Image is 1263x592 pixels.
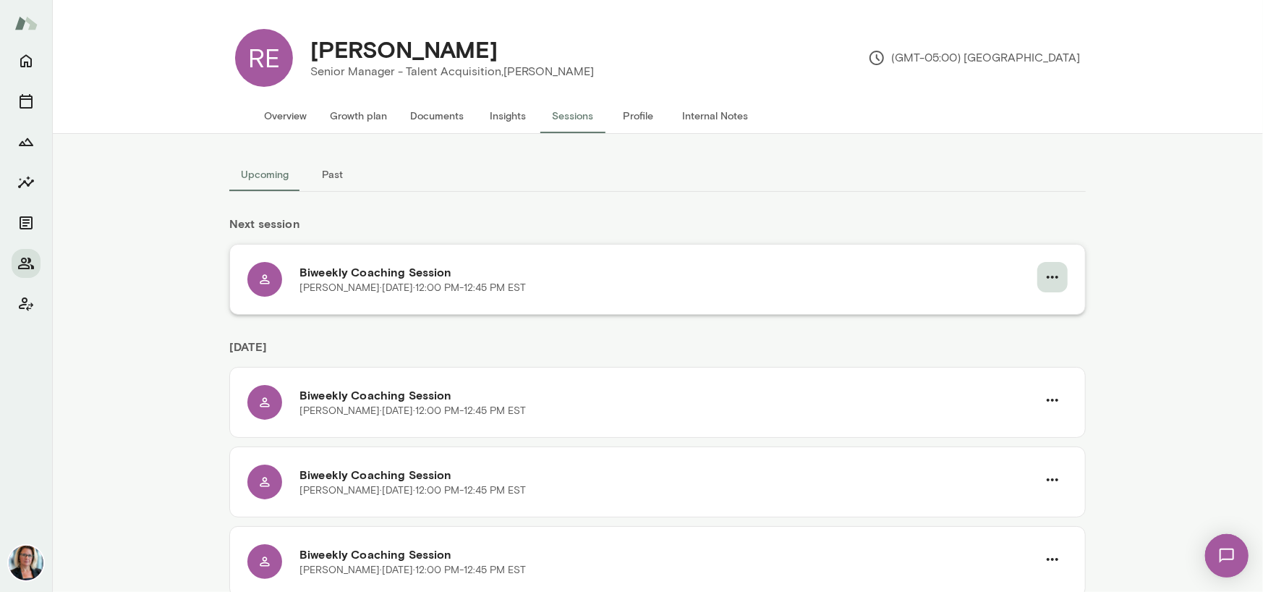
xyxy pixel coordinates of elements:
h4: [PERSON_NAME] [310,35,498,63]
h6: Biweekly Coaching Session [299,263,1037,281]
button: Growth Plan [12,127,41,156]
h6: Biweekly Coaching Session [299,546,1037,563]
p: [PERSON_NAME] · [DATE] · 12:00 PM-12:45 PM EST [299,563,526,578]
div: basic tabs example [229,157,1086,192]
button: Members [12,249,41,278]
button: Home [12,46,41,75]
div: RE [235,29,293,87]
h6: Biweekly Coaching Session [299,386,1037,404]
img: Jennifer Alvarez [9,546,43,580]
button: Insights [475,98,540,133]
button: Insights [12,168,41,197]
button: Documents [12,208,41,237]
h6: Biweekly Coaching Session [299,466,1037,483]
button: Growth plan [318,98,399,133]
p: [PERSON_NAME] · [DATE] · 12:00 PM-12:45 PM EST [299,483,526,498]
p: Senior Manager - Talent Acquisition, [PERSON_NAME] [310,63,594,80]
p: (GMT-05:00) [GEOGRAPHIC_DATA] [868,49,1080,67]
button: Past [300,157,365,192]
button: Documents [399,98,475,133]
p: [PERSON_NAME] · [DATE] · 12:00 PM-12:45 PM EST [299,404,526,418]
button: Sessions [540,98,605,133]
button: Profile [605,98,671,133]
h6: Next session [229,215,1086,244]
button: Sessions [12,87,41,116]
button: Upcoming [229,157,300,192]
h6: [DATE] [229,338,1086,367]
button: Client app [12,289,41,318]
button: Overview [252,98,318,133]
img: Mento [14,9,38,37]
button: Internal Notes [671,98,760,133]
p: [PERSON_NAME] · [DATE] · 12:00 PM-12:45 PM EST [299,281,526,295]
